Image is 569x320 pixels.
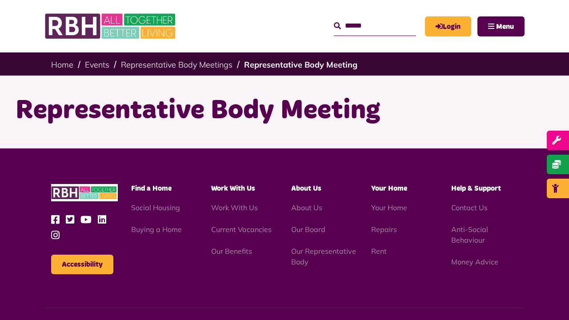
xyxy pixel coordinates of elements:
span: Your Home [371,185,407,192]
a: Our Benefits [211,247,252,256]
a: Your Home [371,203,407,212]
a: Home [51,60,73,70]
img: RBH [44,9,178,44]
a: Buying a Home [131,225,182,234]
a: Anti-Social Behaviour [451,225,488,244]
span: Work With Us [211,185,255,192]
a: Work With Us [211,203,258,212]
a: Representative Body Meeting [244,60,357,70]
button: Accessibility [51,255,113,274]
a: About Us [291,203,322,212]
img: RBH [51,184,118,201]
span: Find a Home [131,185,172,192]
a: Social Housing [131,203,180,212]
a: Repairs [371,225,397,234]
a: Money Advice [451,257,498,266]
a: Current Vacancies [211,225,272,234]
span: About Us [291,185,321,192]
span: Help & Support [451,185,501,192]
button: Navigation [477,16,525,36]
a: Our Representative Body [291,247,356,266]
a: MyRBH [425,16,471,36]
a: Representative Body Meetings [121,60,232,70]
a: Our Board [291,225,325,234]
h1: Representative Body Meeting [16,93,553,128]
a: Contact Us [451,203,488,212]
a: Events [85,60,109,70]
span: Menu [496,23,514,30]
a: Rent [371,247,387,256]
